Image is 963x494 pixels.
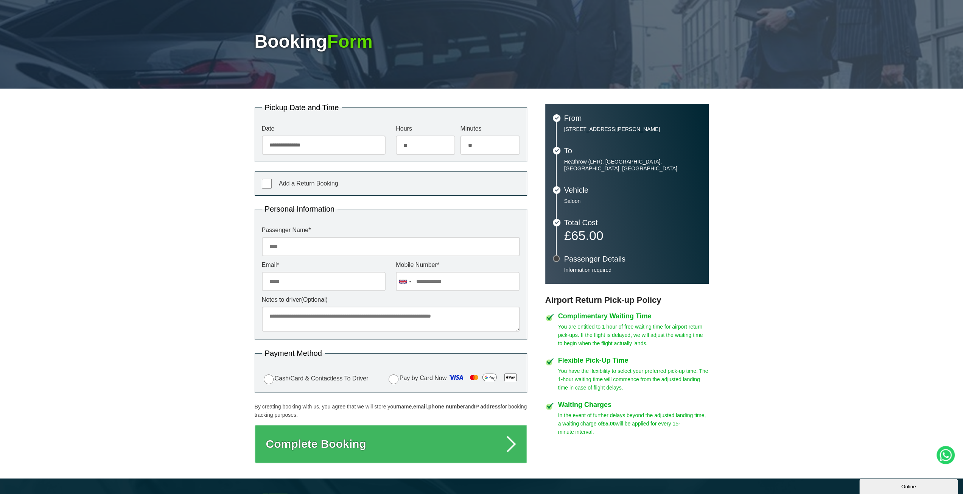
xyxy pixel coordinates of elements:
[859,477,959,494] iframe: chat widget
[558,357,709,364] h4: Flexible Pick-Up Time
[564,266,701,273] p: Information required
[564,114,701,122] h3: From
[262,205,338,213] legend: Personal Information
[564,158,701,172] p: Heathrow (LHR), [GEOGRAPHIC_DATA], [GEOGRAPHIC_DATA], [GEOGRAPHIC_DATA]
[564,147,701,154] h3: To
[387,371,520,386] label: Pay by Card Now
[279,180,338,187] span: Add a Return Booking
[564,255,701,263] h3: Passenger Details
[413,404,427,410] strong: email
[398,404,412,410] strong: name
[255,33,709,51] h1: Booking
[255,402,527,419] p: By creating booking with us, you agree that we will store your , , and for booking tracking purpo...
[396,272,414,291] div: United Kingdom: +44
[262,126,386,132] label: Date
[428,404,465,410] strong: phone number
[262,373,369,384] label: Cash/Card & Contactless To Driver
[564,198,701,204] p: Saloon
[389,374,398,384] input: Pay by Card Now
[262,297,520,303] label: Notes to driver
[564,230,701,241] p: £
[262,227,520,233] label: Passenger Name
[545,295,709,305] h3: Airport Return Pick-up Policy
[474,404,501,410] strong: IP address
[255,425,527,463] button: Complete Booking
[262,104,342,111] legend: Pickup Date and Time
[460,126,520,132] label: Minutes
[264,374,274,384] input: Cash/Card & Contactless To Driver
[262,179,272,189] input: Add a Return Booking
[262,349,325,357] legend: Payment Method
[564,126,701,132] p: [STREET_ADDRESS][PERSON_NAME]
[301,296,328,303] span: (Optional)
[262,262,386,268] label: Email
[558,401,709,408] h4: Waiting Charges
[327,31,372,51] span: Form
[602,421,616,427] strong: £5.00
[396,126,455,132] label: Hours
[396,262,520,268] label: Mobile Number
[564,219,701,226] h3: Total Cost
[558,367,709,392] p: You have the flexibility to select your preferred pick-up time. The 1-hour waiting time will comm...
[558,313,709,319] h4: Complimentary Waiting Time
[564,186,701,194] h3: Vehicle
[558,411,709,436] p: In the event of further delays beyond the adjusted landing time, a waiting charge of will be appl...
[558,323,709,348] p: You are entitled to 1 hour of free waiting time for airport return pick-ups. If the flight is del...
[571,228,603,243] span: 65.00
